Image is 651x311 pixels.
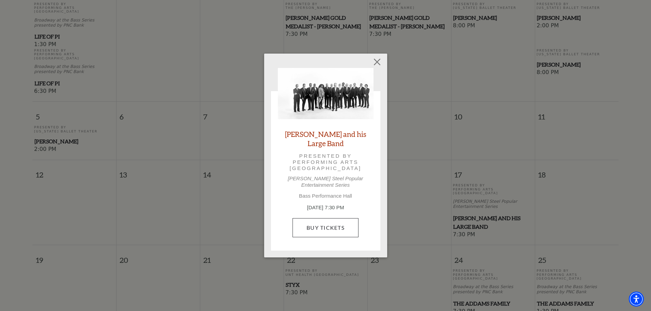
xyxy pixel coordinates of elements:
[278,204,374,212] p: [DATE] 7:30 PM
[293,218,358,237] a: Buy Tickets
[278,68,374,119] img: Lyle Lovett and his Large Band
[287,153,364,172] p: Presented by Performing Arts [GEOGRAPHIC_DATA]
[278,129,374,148] a: [PERSON_NAME] and his Large Band
[278,175,374,188] p: [PERSON_NAME] Steel Popular Entertainment Series
[629,292,644,307] div: Accessibility Menu
[278,193,374,199] p: Bass Performance Hall
[370,55,383,68] button: Close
